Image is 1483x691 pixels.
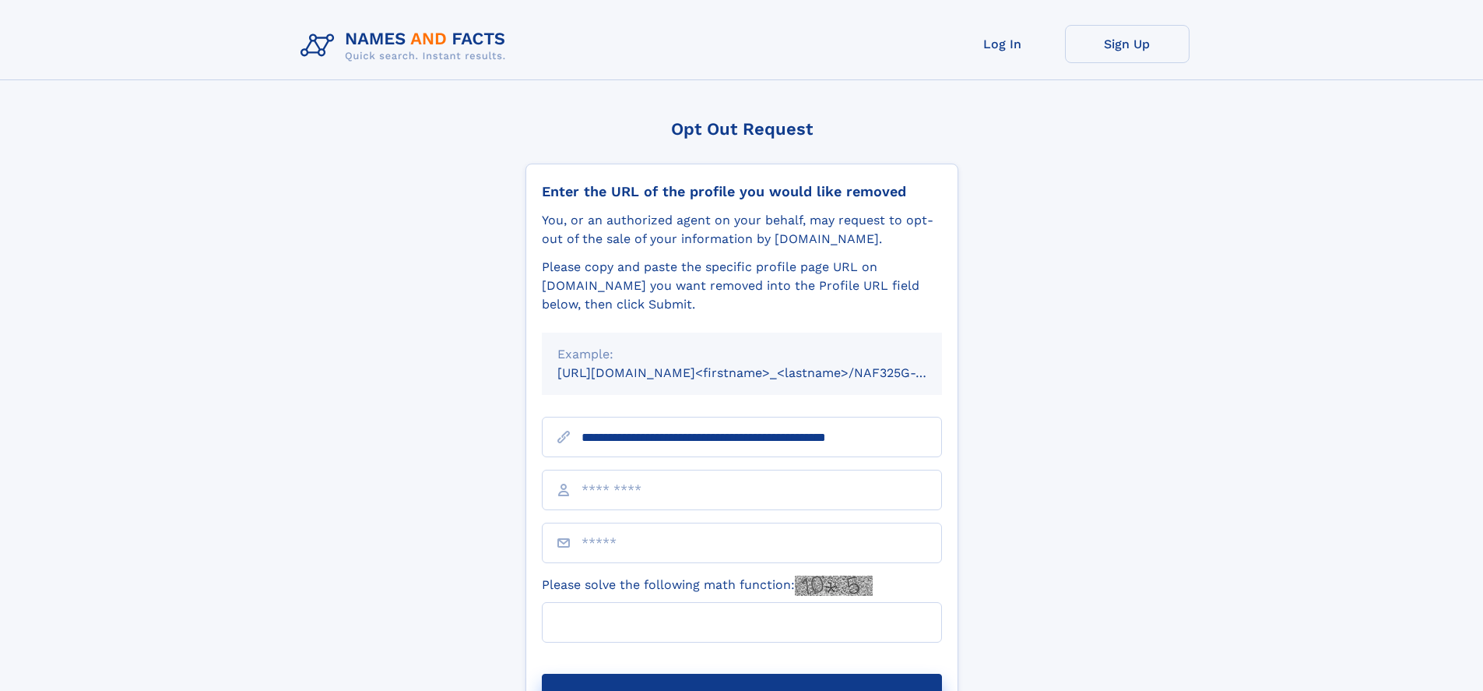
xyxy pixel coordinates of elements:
img: Logo Names and Facts [294,25,518,67]
div: You, or an authorized agent on your behalf, may request to opt-out of the sale of your informatio... [542,211,942,249]
a: Sign Up [1065,25,1190,63]
div: Enter the URL of the profile you would like removed [542,183,942,200]
div: Opt Out Request [525,119,958,139]
div: Please copy and paste the specific profile page URL on [DOMAIN_NAME] you want removed into the Pr... [542,258,942,314]
small: [URL][DOMAIN_NAME]<firstname>_<lastname>/NAF325G-xxxxxxxx [557,365,972,380]
a: Log In [940,25,1065,63]
div: Example: [557,345,926,364]
label: Please solve the following math function: [542,576,873,596]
